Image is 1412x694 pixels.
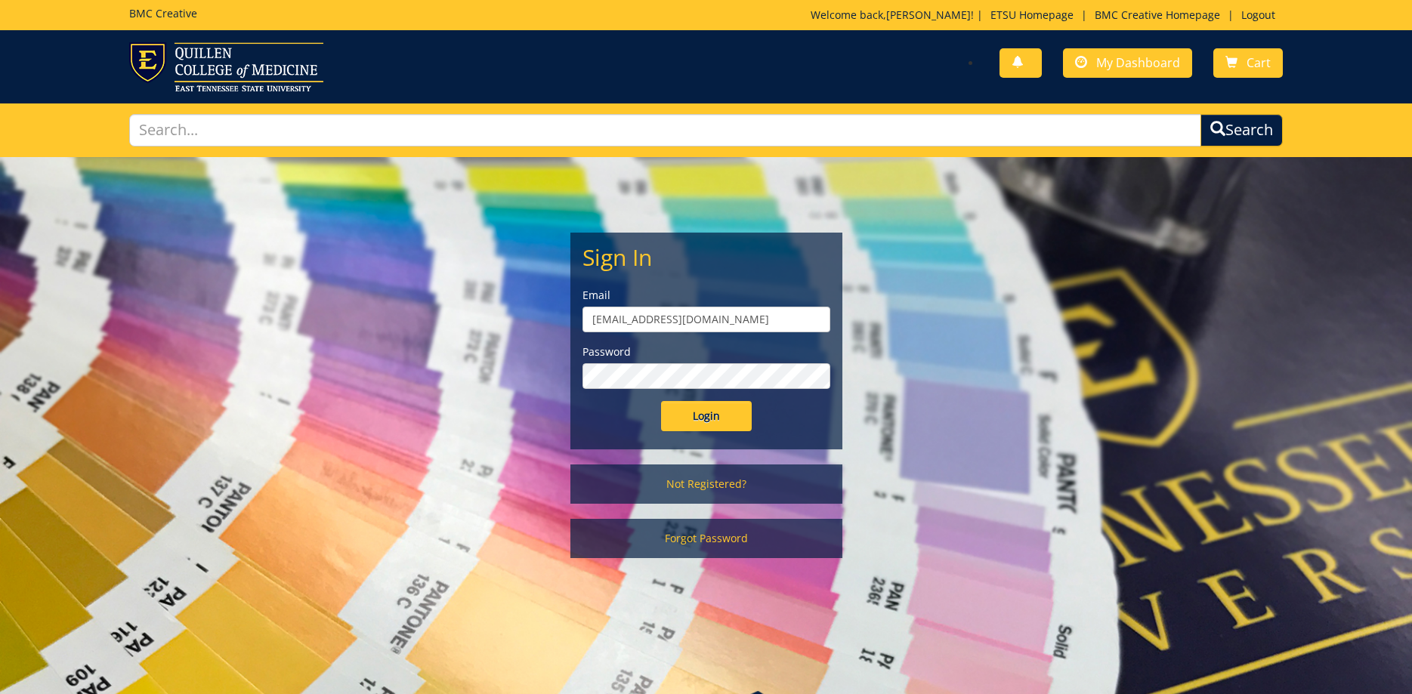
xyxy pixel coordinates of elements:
[1247,54,1271,71] span: Cart
[129,114,1202,147] input: Search...
[1234,8,1283,22] a: Logout
[129,8,197,19] h5: BMC Creative
[570,464,842,504] a: Not Registered?
[582,344,830,359] label: Password
[811,8,1283,23] p: Welcome back, ! | | |
[1096,54,1180,71] span: My Dashboard
[661,401,752,431] input: Login
[582,288,830,303] label: Email
[582,245,830,270] h2: Sign In
[129,42,323,91] img: ETSU logo
[983,8,1081,22] a: ETSU Homepage
[1200,114,1283,147] button: Search
[570,519,842,558] a: Forgot Password
[1063,48,1192,78] a: My Dashboard
[1213,48,1283,78] a: Cart
[1087,8,1228,22] a: BMC Creative Homepage
[886,8,971,22] a: [PERSON_NAME]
